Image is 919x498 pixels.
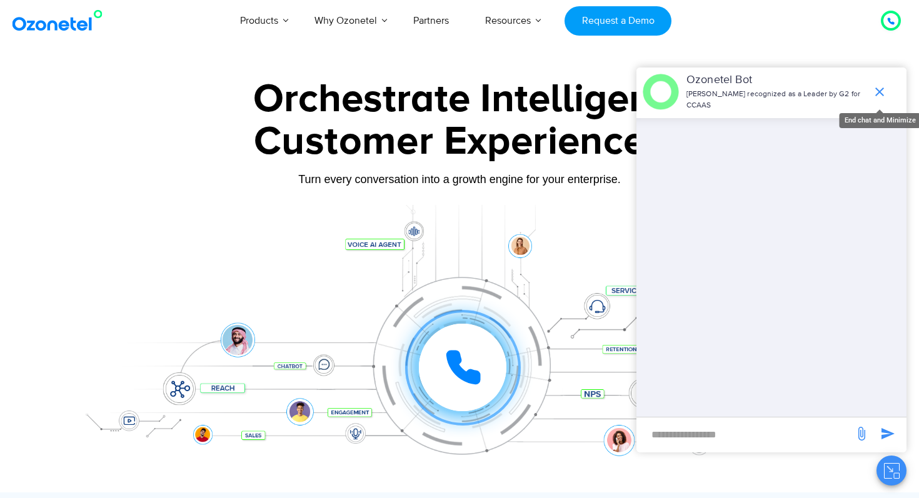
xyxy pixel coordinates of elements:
[69,112,850,172] div: Customer Experiences
[565,6,671,36] a: Request a Demo
[643,74,679,110] img: header
[69,79,850,119] div: Orchestrate Intelligent
[686,89,866,111] p: [PERSON_NAME] recognized as a Leader by G2 for CCAAS
[686,72,866,89] p: Ozonetel Bot
[867,79,892,104] span: end chat or minimize
[875,421,900,446] span: send message
[849,421,874,446] span: send message
[876,456,906,486] button: Close chat
[69,172,850,186] div: Turn every conversation into a growth engine for your enterprise.
[643,424,848,446] div: new-msg-input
